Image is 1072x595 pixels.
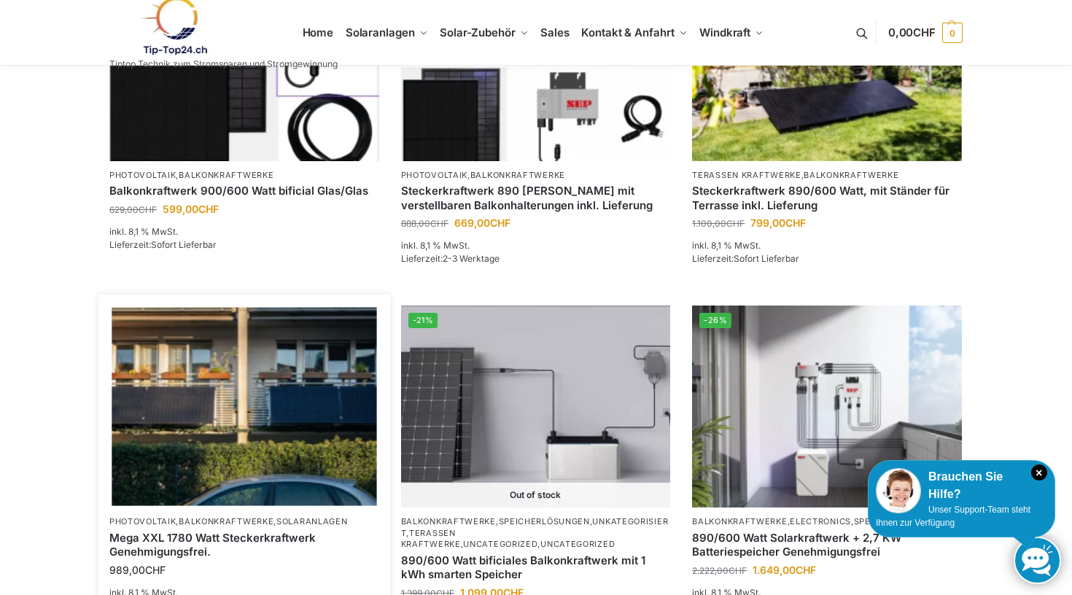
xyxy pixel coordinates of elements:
[401,170,467,180] a: Photovoltaik
[401,516,669,537] a: Unkategorisiert
[692,565,747,576] bdi: 2.222,00
[109,531,379,559] a: Mega XXL 1780 Watt Steckerkraftwerk Genehmigungsfrei.
[876,505,1030,528] span: Unser Support-Team steht Ihnen zur Verfügung
[151,239,217,250] span: Sofort Lieferbar
[109,184,379,198] a: Balkonkraftwerk 900/600 Watt bificial Glas/Glas
[401,218,448,229] bdi: 888,00
[540,539,615,549] a: Uncategorized
[581,26,674,39] span: Kontakt & Anfahrt
[913,26,936,39] span: CHF
[499,516,590,526] a: Speicherlösungen
[139,204,157,215] span: CHF
[276,516,347,526] a: Solaranlagen
[692,170,801,180] a: Terassen Kraftwerke
[888,11,963,55] a: 0,00CHF 0
[876,468,921,513] img: Customer service
[163,203,219,215] bdi: 599,00
[734,253,799,264] span: Sofort Lieferbar
[440,26,516,39] span: Solar-Zubehör
[692,253,799,264] span: Lieferzeit:
[942,23,963,43] span: 0
[109,516,176,526] a: Photovoltaik
[401,306,671,507] a: -21% Out of stockASE 1000 Batteriespeicher
[796,564,816,576] span: CHF
[109,564,166,576] bdi: 989,00
[753,564,816,576] bdi: 1.649,00
[804,170,898,180] a: Balkonkraftwerke
[401,239,671,252] p: inkl. 8,1 % MwSt.
[729,565,747,576] span: CHF
[401,553,671,582] a: 890/600 Watt bificiales Balkonkraftwerk mit 1 kWh smarten Speicher
[401,253,500,264] span: Lieferzeit:
[790,516,851,526] a: Electronics
[179,516,273,526] a: Balkonkraftwerke
[888,26,936,39] span: 0,00
[692,306,962,507] a: -26%Steckerkraftwerk mit 2,7kwh-Speicher
[109,204,157,215] bdi: 629,00
[109,60,338,69] p: Tiptop Technik zum Stromsparen und Stromgewinnung
[112,308,376,506] img: 2 Balkonkraftwerke
[540,26,570,39] span: Sales
[876,468,1047,503] div: Brauchen Sie Hilfe?
[750,217,806,229] bdi: 799,00
[854,516,945,526] a: Speicherlösungen
[430,218,448,229] span: CHF
[726,218,745,229] span: CHF
[692,531,962,559] a: 890/600 Watt Solarkraftwerk + 2,7 KW Batteriespeicher Genehmigungsfrei
[401,170,671,181] p: ,
[699,26,750,39] span: Windkraft
[346,26,415,39] span: Solaranlagen
[692,516,962,527] p: , ,
[692,218,745,229] bdi: 1.100,00
[692,170,962,181] p: ,
[109,225,379,238] p: inkl. 8,1 % MwSt.
[443,253,500,264] span: 2-3 Werktage
[463,539,537,549] a: Uncategorized
[109,170,379,181] p: ,
[1031,464,1047,481] i: Schließen
[785,217,806,229] span: CHF
[692,239,962,252] p: inkl. 8,1 % MwSt.
[198,203,219,215] span: CHF
[454,217,510,229] bdi: 669,00
[401,516,671,550] p: , , , , ,
[109,239,217,250] span: Lieferzeit:
[179,170,273,180] a: Balkonkraftwerke
[692,516,787,526] a: Balkonkraftwerke
[109,170,176,180] a: Photovoltaik
[692,306,962,507] img: Steckerkraftwerk mit 2,7kwh-Speicher
[470,170,565,180] a: Balkonkraftwerke
[490,217,510,229] span: CHF
[401,306,671,507] img: ASE 1000 Batteriespeicher
[109,516,379,527] p: , ,
[401,184,671,212] a: Steckerkraftwerk 890 Watt mit verstellbaren Balkonhalterungen inkl. Lieferung
[401,528,461,549] a: Terassen Kraftwerke
[145,564,166,576] span: CHF
[401,516,496,526] a: Balkonkraftwerke
[692,184,962,212] a: Steckerkraftwerk 890/600 Watt, mit Ständer für Terrasse inkl. Lieferung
